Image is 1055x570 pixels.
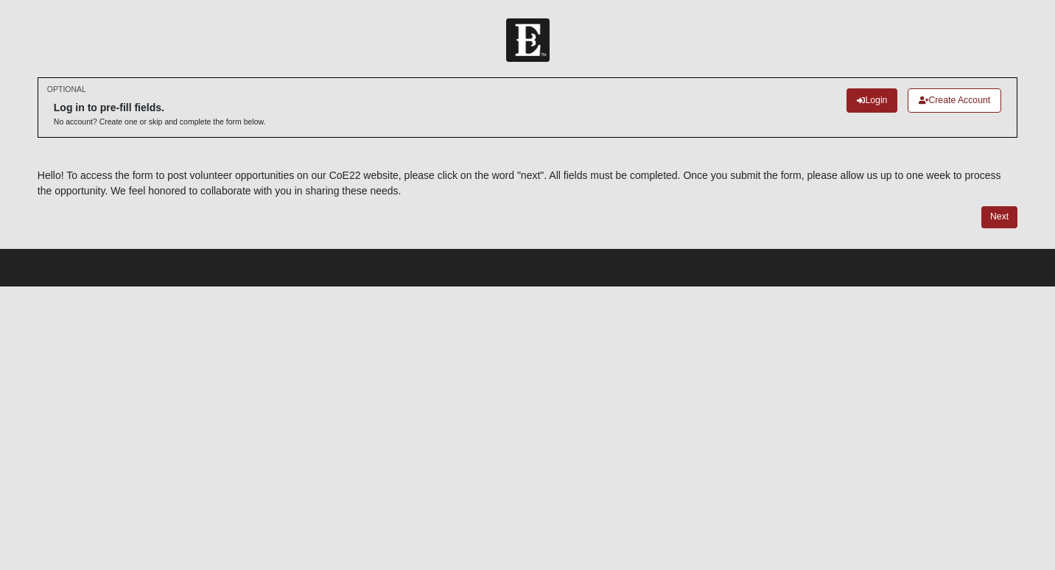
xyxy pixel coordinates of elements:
[847,88,897,113] a: Login
[908,88,1001,113] a: Create Account
[54,102,266,114] h6: Log in to pre-fill fields.
[981,206,1017,228] a: Next
[506,18,550,62] img: Church of Eleven22 Logo
[38,168,1017,199] p: Hello! To access the form to post volunteer opportunities on our CoE22 website, please click on t...
[54,116,266,127] p: No account? Create one or skip and complete the form below.
[47,84,86,95] small: OPTIONAL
